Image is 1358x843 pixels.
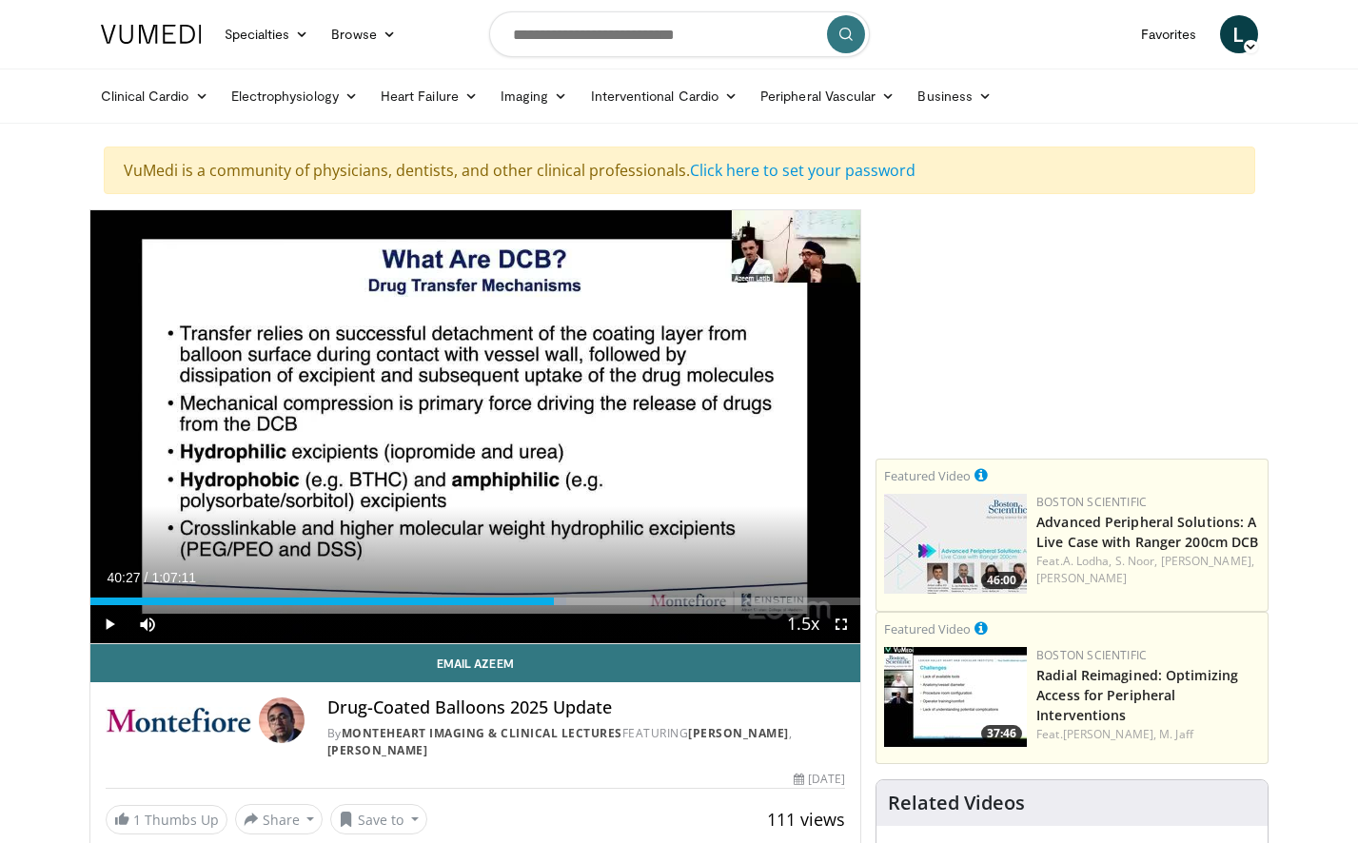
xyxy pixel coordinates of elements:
img: c038ed19-16d5-403f-b698-1d621e3d3fd1.150x105_q85_crop-smart_upscale.jpg [884,647,1027,747]
iframe: Advertisement [930,209,1215,447]
a: Favorites [1130,15,1209,53]
a: 37:46 [884,647,1027,747]
a: L [1220,15,1258,53]
img: VuMedi Logo [101,25,202,44]
a: Specialties [213,15,321,53]
small: Featured Video [884,620,971,637]
a: [PERSON_NAME] [327,742,428,758]
span: 111 views [767,808,845,831]
video-js: Video Player [90,210,861,644]
a: Imaging [489,77,580,115]
a: S. Noor, [1115,553,1158,569]
div: Progress Bar [90,598,861,605]
button: Play [90,605,128,643]
button: Fullscreen [822,605,860,643]
div: By FEATURING , [327,725,845,759]
a: Advanced Peripheral Solutions: A Live Case with Ranger 200cm DCB [1036,513,1258,551]
a: 46:00 [884,494,1027,594]
small: Featured Video [884,467,971,484]
div: [DATE] [794,771,845,788]
img: af9da20d-90cf-472d-9687-4c089bf26c94.150x105_q85_crop-smart_upscale.jpg [884,494,1027,594]
span: / [145,570,148,585]
a: Email Azeem [90,644,861,682]
span: 1:07:11 [151,570,196,585]
button: Save to [330,804,427,834]
button: Playback Rate [784,605,822,643]
a: Radial Reimagined: Optimizing Access for Peripheral Interventions [1036,666,1238,724]
a: [PERSON_NAME] [1036,570,1127,586]
a: Boston Scientific [1036,647,1147,663]
a: [PERSON_NAME] [688,725,789,741]
a: Interventional Cardio [580,77,750,115]
div: Feat. [1036,553,1260,587]
a: [PERSON_NAME], [1063,726,1156,742]
a: 1 Thumbs Up [106,805,227,834]
img: Avatar [259,697,305,743]
img: MonteHeart Imaging & Clinical Lectures [106,697,251,743]
a: [PERSON_NAME], [1161,553,1254,569]
span: 1 [133,811,141,829]
a: M. Jaff [1159,726,1193,742]
a: Browse [320,15,407,53]
div: Feat. [1036,726,1260,743]
span: 46:00 [981,572,1022,589]
input: Search topics, interventions [489,11,870,57]
button: Share [235,804,324,834]
div: VuMedi is a community of physicians, dentists, and other clinical professionals. [104,147,1255,194]
a: MonteHeart Imaging & Clinical Lectures [342,725,622,741]
span: 40:27 [108,570,141,585]
a: Heart Failure [369,77,489,115]
a: Business [906,77,1003,115]
a: Boston Scientific [1036,494,1147,510]
span: 37:46 [981,725,1022,742]
h4: Related Videos [888,792,1025,814]
a: Clinical Cardio [89,77,220,115]
h4: Drug-Coated Balloons 2025 Update [327,697,845,718]
a: Electrophysiology [220,77,369,115]
a: Peripheral Vascular [749,77,906,115]
a: Click here to set your password [690,160,915,181]
button: Mute [128,605,167,643]
a: A. Lodha, [1063,553,1112,569]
